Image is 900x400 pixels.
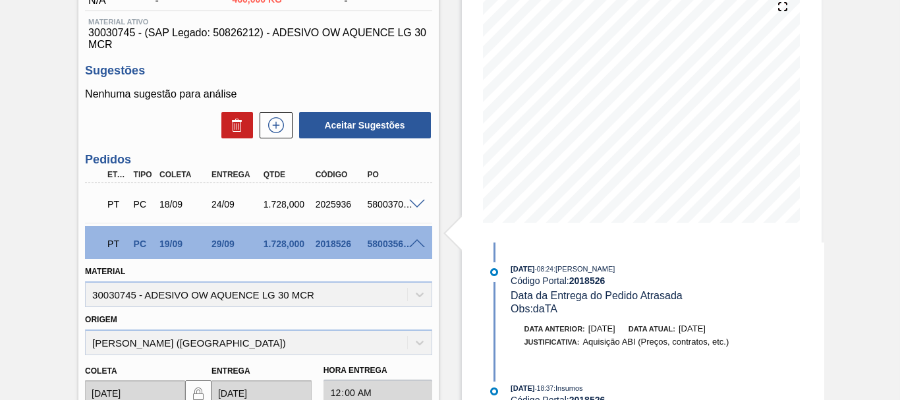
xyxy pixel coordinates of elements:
[524,338,580,346] span: Justificativa:
[679,324,706,333] span: [DATE]
[490,268,498,276] img: atual
[260,170,316,179] div: Qtde
[208,239,264,249] div: 29/09/2025
[107,199,126,210] p: PT
[535,266,553,273] span: - 08:24
[104,170,129,179] div: Etapa
[156,199,212,210] div: 18/09/2025
[85,64,432,78] h3: Sugestões
[85,315,117,324] label: Origem
[524,325,585,333] span: Data anterior:
[211,366,250,376] label: Entrega
[364,199,420,210] div: 5800370489
[299,112,431,138] button: Aceitar Sugestões
[553,265,615,273] span: : [PERSON_NAME]
[364,170,420,179] div: PO
[582,337,729,347] span: Aquisição ABI (Preços, contratos, etc.)
[312,239,368,249] div: 2018526
[364,239,420,249] div: 5800356660
[490,387,498,395] img: atual
[260,199,316,210] div: 1.728,000
[511,303,557,314] span: Obs: daTA
[104,190,129,219] div: Pedido em Trânsito
[511,290,683,301] span: Data da Entrega do Pedido Atrasada
[156,170,212,179] div: Coleta
[215,112,253,138] div: Excluir Sugestões
[85,88,432,100] p: Nenhuma sugestão para análise
[511,275,824,286] div: Código Portal:
[312,199,368,210] div: 2025936
[208,199,264,210] div: 24/09/2025
[553,384,583,392] span: : Insumos
[511,384,534,392] span: [DATE]
[312,170,368,179] div: Código
[293,111,432,140] div: Aceitar Sugestões
[107,239,126,249] p: PT
[208,170,264,179] div: Entrega
[88,27,428,51] span: 30030745 - (SAP Legado: 50826212) - ADESIVO OW AQUENCE LG 30 MCR
[323,361,432,380] label: Hora Entrega
[569,275,605,286] strong: 2018526
[260,239,316,249] div: 1.728,000
[156,239,212,249] div: 19/09/2025
[85,267,125,276] label: Material
[629,325,675,333] span: Data atual:
[104,229,129,258] div: Pedido em Trânsito
[88,18,428,26] span: Material ativo
[535,385,553,392] span: - 18:37
[85,366,117,376] label: Coleta
[588,324,615,333] span: [DATE]
[130,239,155,249] div: Pedido de Compra
[130,170,155,179] div: Tipo
[85,153,432,167] h3: Pedidos
[511,265,534,273] span: [DATE]
[253,112,293,138] div: Nova sugestão
[130,199,155,210] div: Pedido de Compra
